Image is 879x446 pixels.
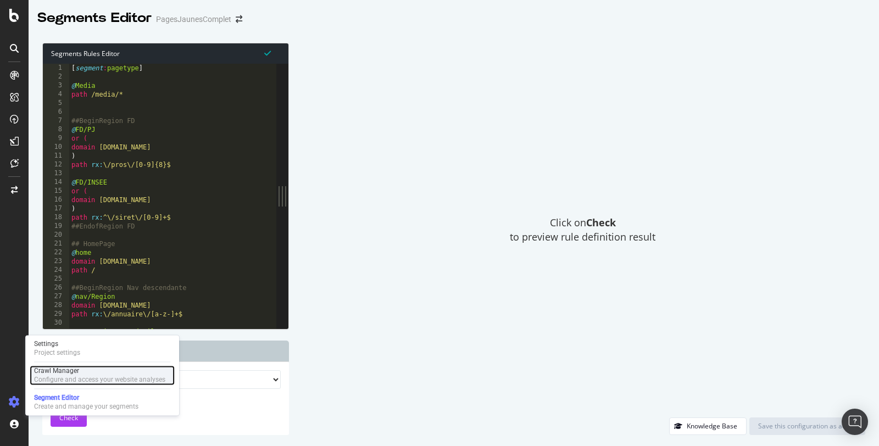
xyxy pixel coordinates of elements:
[37,9,152,27] div: Segments Editor
[43,213,69,222] div: 18
[236,15,242,23] div: arrow-right-arrow-left
[51,409,87,427] button: Check
[34,339,80,348] div: Settings
[43,196,69,204] div: 16
[43,169,69,178] div: 13
[43,257,69,266] div: 23
[43,43,288,64] div: Segments Rules Editor
[510,216,655,244] span: Click on to preview rule definition result
[43,275,69,283] div: 25
[43,222,69,231] div: 19
[842,409,868,435] div: Open Intercom Messenger
[43,204,69,213] div: 17
[43,116,69,125] div: 7
[749,417,865,435] button: Save this configuration as active
[30,338,175,358] a: SettingsProject settings
[43,310,69,319] div: 29
[34,375,165,384] div: Configure and access your website analyses
[43,143,69,152] div: 10
[30,392,175,412] a: Segment EditorCreate and manage your segments
[669,417,747,435] button: Knowledge Base
[43,178,69,187] div: 14
[43,327,69,336] div: 31
[43,108,69,116] div: 6
[43,239,69,248] div: 21
[43,160,69,169] div: 12
[43,99,69,108] div: 5
[34,402,138,411] div: Create and manage your segments
[59,413,78,422] span: Check
[156,14,231,25] div: PagesJaunesComplet
[34,348,80,357] div: Project settings
[43,266,69,275] div: 24
[43,231,69,239] div: 20
[758,421,856,431] div: Save this configuration as active
[43,283,69,292] div: 26
[34,393,138,402] div: Segment Editor
[30,365,175,385] a: Crawl ManagerConfigure and access your website analyses
[34,366,165,375] div: Crawl Manager
[43,81,69,90] div: 3
[687,421,737,431] div: Knowledge Base
[43,292,69,301] div: 27
[43,64,69,73] div: 1
[43,73,69,81] div: 2
[43,125,69,134] div: 8
[264,48,271,58] span: Syntax is valid
[43,248,69,257] div: 22
[43,301,69,310] div: 28
[43,187,69,196] div: 15
[43,152,69,160] div: 11
[669,421,747,431] a: Knowledge Base
[586,216,616,229] strong: Check
[43,319,69,327] div: 30
[43,90,69,99] div: 4
[43,134,69,143] div: 9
